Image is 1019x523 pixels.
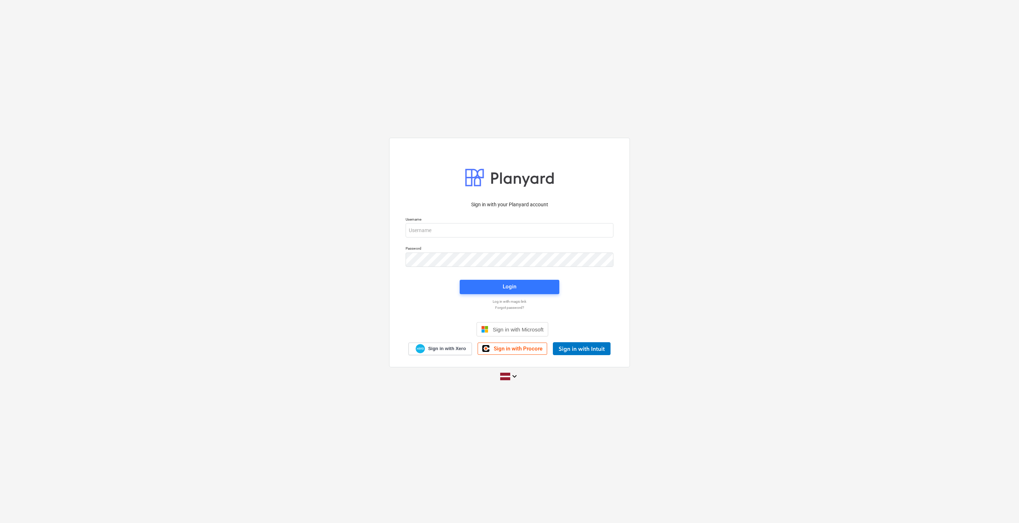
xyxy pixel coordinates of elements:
button: Login [460,280,559,294]
a: Sign in with Xero [408,343,472,355]
img: Microsoft logo [481,326,488,333]
a: Sign in with Procore [478,343,547,355]
input: Username [406,223,613,237]
i: keyboard_arrow_down [510,372,519,381]
a: Forgot password? [402,305,617,310]
a: Log in with magic link [402,299,617,304]
p: Username [406,217,613,223]
p: Sign in with your Planyard account [406,201,613,208]
span: Sign in with Microsoft [493,326,544,333]
div: Login [503,282,516,291]
span: Sign in with Procore [494,345,542,352]
span: Sign in with Xero [428,345,466,352]
p: Password [406,246,613,252]
img: Xero logo [416,344,425,354]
